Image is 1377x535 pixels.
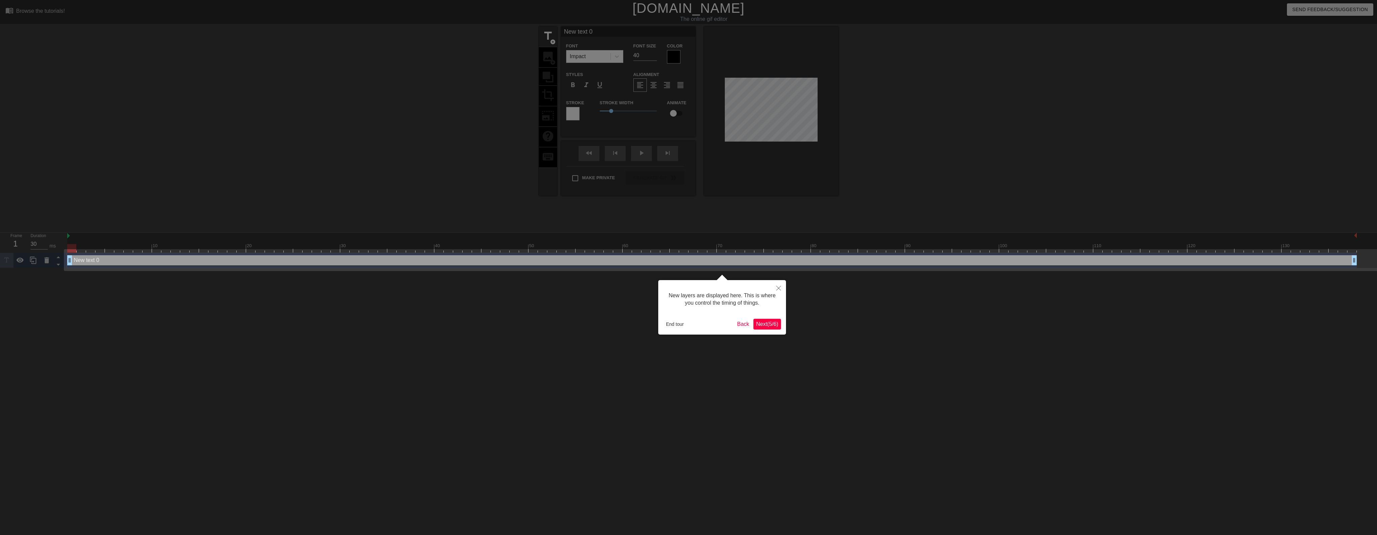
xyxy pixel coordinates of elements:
[771,280,786,296] button: Close
[663,319,686,329] button: End tour
[753,319,781,330] button: Next
[756,321,778,327] span: Next ( 5 / 6 )
[735,319,752,330] button: Back
[663,285,781,314] div: New layers are displayed here. This is where you control the timing of things.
